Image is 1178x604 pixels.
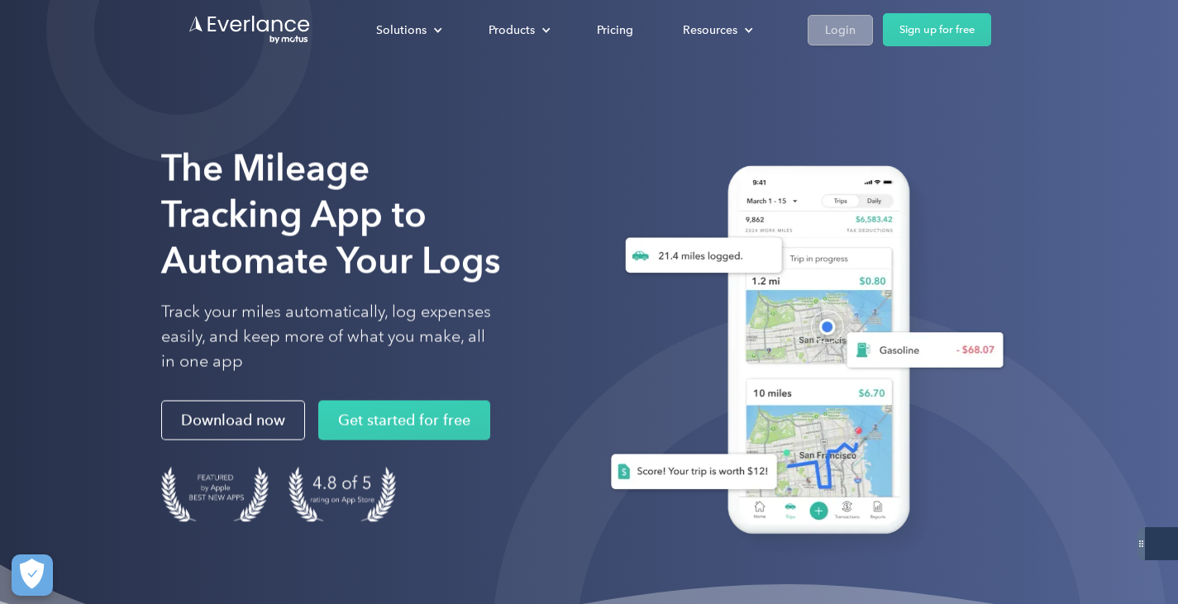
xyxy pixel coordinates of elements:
[318,401,490,440] a: Get started for free
[360,16,455,45] div: Solutions
[12,554,53,596] button: Cookies Settings
[597,20,633,40] div: Pricing
[683,20,737,40] div: Resources
[472,16,564,45] div: Products
[161,146,501,283] strong: The Mileage Tracking App to Automate Your Logs
[666,16,766,45] div: Resources
[289,467,396,522] img: 4.9 out of 5 stars on the app store
[883,13,991,46] a: Sign up for free
[584,149,1017,559] img: Everlance, mileage tracker app, expense tracking app
[808,15,873,45] a: Login
[376,20,427,40] div: Solutions
[161,401,305,440] a: Download now
[580,16,650,45] a: Pricing
[161,467,269,522] img: Badge for Featured by Apple Best New Apps
[825,20,856,40] div: Login
[161,300,492,374] p: Track your miles automatically, log expenses easily, and keep more of what you make, all in one app
[489,20,535,40] div: Products
[188,14,312,45] a: Go to homepage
